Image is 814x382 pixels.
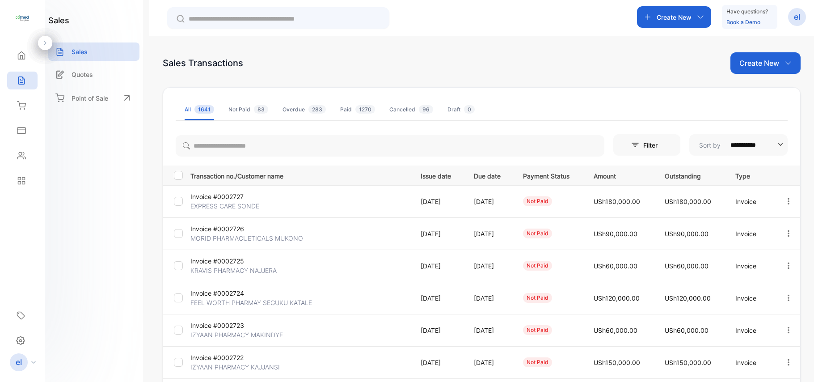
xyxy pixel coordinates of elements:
[190,233,303,243] p: MORID PHARMACUETICALS MUKONO
[389,106,433,114] div: Cancelled
[726,7,768,16] p: Have questions?
[735,229,766,238] p: Invoice
[421,170,456,181] p: Issue date
[474,326,505,335] p: [DATE]
[72,47,88,56] p: Sales
[665,262,709,270] span: USh60,000.00
[665,170,717,181] p: Outstanding
[190,170,409,181] p: Transaction no./Customer name
[788,6,806,28] button: el
[474,261,505,271] p: [DATE]
[421,358,456,367] p: [DATE]
[190,353,263,362] p: Invoice #0002722
[190,298,312,307] p: FEEL WORTH PHARMAY SEGUKU KATALE
[594,198,640,205] span: USh180,000.00
[689,134,788,156] button: Sort by
[190,201,263,211] p: EXPRESS CARE SONDE
[355,105,375,114] span: 1270
[464,105,475,114] span: 0
[523,229,552,238] div: not paid
[594,230,637,238] span: USh90,000.00
[594,359,640,366] span: USh150,000.00
[308,105,326,114] span: 283
[421,197,456,206] p: [DATE]
[190,362,280,372] p: IZYAAN PHARMACY KAJJANSI
[48,14,69,26] h1: sales
[523,293,552,303] div: not paid
[776,344,814,382] iframe: LiveChat chat widget
[637,6,711,28] button: Create New
[665,198,711,205] span: USh180,000.00
[190,256,263,266] p: Invoice #0002725
[16,12,29,25] img: logo
[665,294,711,302] span: USh120,000.00
[730,52,801,74] button: Create New
[523,170,575,181] p: Payment Status
[48,65,139,84] a: Quotes
[421,261,456,271] p: [DATE]
[794,11,800,23] p: el
[16,357,22,368] p: el
[523,261,552,271] div: not paid
[735,326,766,335] p: Invoice
[665,359,711,366] span: USh150,000.00
[421,326,456,335] p: [DATE]
[735,197,766,206] p: Invoice
[474,358,505,367] p: [DATE]
[523,196,552,206] div: not paid
[726,19,760,25] a: Book a Demo
[48,88,139,108] a: Point of Sale
[190,224,263,233] p: Invoice #0002726
[190,192,263,201] p: Invoice #0002727
[474,170,505,181] p: Due date
[594,262,637,270] span: USh60,000.00
[228,106,268,114] div: Not Paid
[523,357,552,367] div: not paid
[419,105,433,114] span: 96
[421,229,456,238] p: [DATE]
[194,105,214,114] span: 1641
[254,105,268,114] span: 83
[735,358,766,367] p: Invoice
[185,106,214,114] div: All
[72,93,108,103] p: Point of Sale
[523,325,552,335] div: not paid
[190,321,263,330] p: Invoice #0002723
[739,58,779,68] p: Create New
[421,293,456,303] p: [DATE]
[594,294,640,302] span: USh120,000.00
[283,106,326,114] div: Overdue
[340,106,375,114] div: Paid
[735,293,766,303] p: Invoice
[474,293,505,303] p: [DATE]
[190,330,283,340] p: IZYAAN PHARMACY MAKINDYE
[665,230,709,238] span: USh90,000.00
[72,70,93,79] p: Quotes
[163,56,243,70] div: Sales Transactions
[474,229,505,238] p: [DATE]
[735,261,766,271] p: Invoice
[594,327,637,334] span: USh60,000.00
[447,106,475,114] div: Draft
[190,266,277,275] p: KRAVIS PHARMACY NAJJERA
[48,42,139,61] a: Sales
[657,13,692,22] p: Create New
[594,170,646,181] p: Amount
[735,170,766,181] p: Type
[474,197,505,206] p: [DATE]
[699,140,721,150] p: Sort by
[190,289,263,298] p: Invoice #0002724
[665,327,709,334] span: USh60,000.00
